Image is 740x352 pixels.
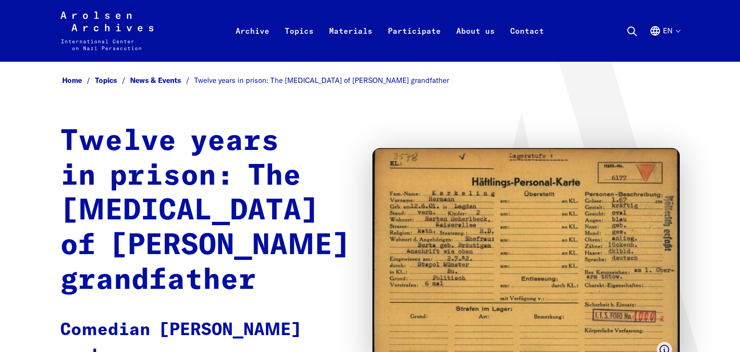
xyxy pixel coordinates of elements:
[502,23,552,62] a: Contact
[277,23,321,62] a: Topics
[194,76,449,85] span: Twelve years in prison: The [MEDICAL_DATA] of [PERSON_NAME] grandfather
[95,76,130,85] a: Topics
[62,76,95,85] a: Home
[228,23,277,62] a: Archive
[60,73,680,88] nav: Breadcrumb
[449,23,502,62] a: About us
[130,76,194,85] a: News & Events
[60,124,353,298] h1: Twelve years in prison: The [MEDICAL_DATA] of [PERSON_NAME] grandfather
[380,23,449,62] a: Participate
[649,25,680,60] button: English, language selection
[228,12,552,50] nav: Primary
[321,23,380,62] a: Materials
